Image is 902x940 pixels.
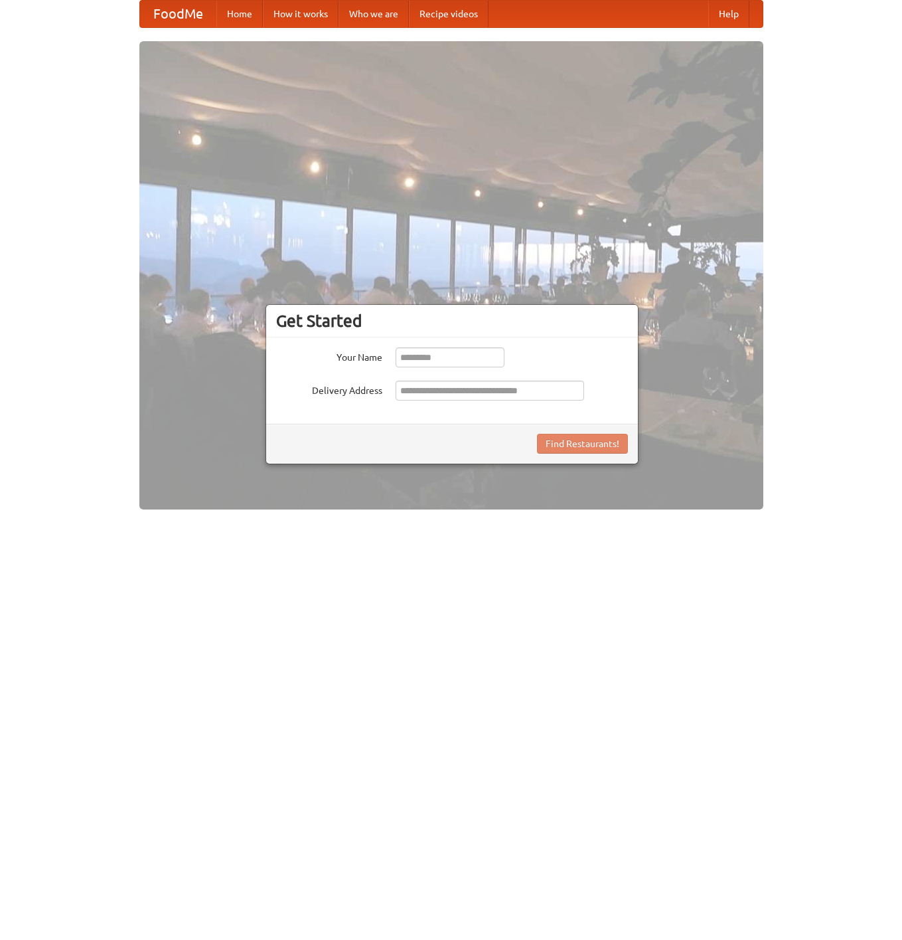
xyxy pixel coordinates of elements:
[140,1,216,27] a: FoodMe
[276,381,382,397] label: Delivery Address
[263,1,338,27] a: How it works
[276,311,628,331] h3: Get Started
[409,1,489,27] a: Recipe videos
[276,347,382,364] label: Your Name
[216,1,263,27] a: Home
[537,434,628,454] button: Find Restaurants!
[708,1,749,27] a: Help
[338,1,409,27] a: Who we are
